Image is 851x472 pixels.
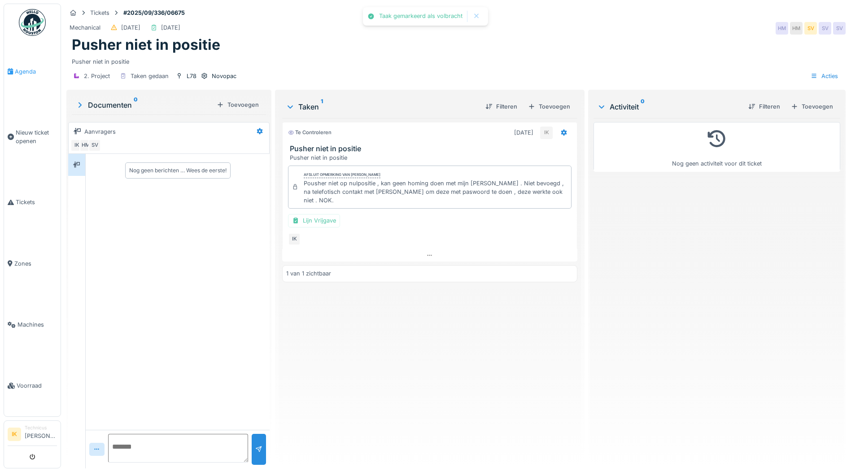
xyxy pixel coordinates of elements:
div: Taken [286,101,478,112]
li: [PERSON_NAME] [25,424,57,444]
div: Filteren [745,101,784,113]
div: Filteren [482,101,521,113]
div: IK [288,233,301,245]
div: SV [88,139,101,152]
div: Taak gemarkeerd als volbracht [379,13,463,20]
div: IK [540,127,553,139]
div: HM [776,22,788,35]
div: 2. Project [84,72,110,80]
span: Agenda [15,67,57,76]
div: Aanvragers [84,127,116,136]
span: Zones [14,259,57,268]
a: IK Technicus[PERSON_NAME] [8,424,57,446]
div: SV [804,22,817,35]
div: Technicus [25,424,57,431]
h3: Pusher niet in positie [290,144,573,153]
div: HM [79,139,92,152]
div: Taken gedaan [131,72,169,80]
a: Agenda [4,41,61,102]
div: Toevoegen [787,101,837,113]
div: Toevoegen [213,99,262,111]
div: 1 van 1 zichtbaar [286,269,331,278]
div: IK [70,139,83,152]
div: Documenten [75,100,213,110]
div: Tickets [90,9,109,17]
div: SV [819,22,831,35]
sup: 1 [321,101,323,112]
h1: Pusher niet in positie [72,36,220,53]
div: Activiteit [597,101,741,112]
div: L78 [187,72,196,80]
div: Toevoegen [524,101,574,113]
a: Zones [4,233,61,294]
li: IK [8,428,21,441]
strong: #2025/09/336/06675 [120,9,188,17]
img: Badge_color-CXgf-gQk.svg [19,9,46,36]
div: [DATE] [514,128,533,137]
div: [DATE] [121,23,140,32]
span: Voorraad [17,381,57,390]
sup: 0 [134,100,138,110]
div: [DATE] [161,23,180,32]
span: Nieuw ticket openen [16,128,57,145]
div: Novopac [212,72,236,80]
div: Nog geen berichten … Wees de eerste! [129,166,227,175]
a: Tickets [4,172,61,233]
a: Voorraad [4,355,61,416]
span: Machines [17,320,57,329]
div: Lijn Vrijgave [288,214,340,227]
div: Pusher niet in positie [72,54,840,66]
div: Acties [807,70,842,83]
span: Tickets [16,198,57,206]
div: Te controleren [288,129,332,136]
div: SV [833,22,846,35]
div: Nog geen activiteit voor dit ticket [599,126,834,168]
sup: 0 [641,101,645,112]
div: Pusher niet in positie [290,153,573,162]
div: Mechanical [70,23,100,32]
a: Machines [4,294,61,355]
div: Afsluit opmerking van [PERSON_NAME] [304,172,380,178]
a: Nieuw ticket openen [4,102,61,172]
div: Pousher niet op nulpositie , kan geen homing doen met mijn [PERSON_NAME] . Niet bevoegd , na tele... [304,179,567,205]
div: HM [790,22,803,35]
